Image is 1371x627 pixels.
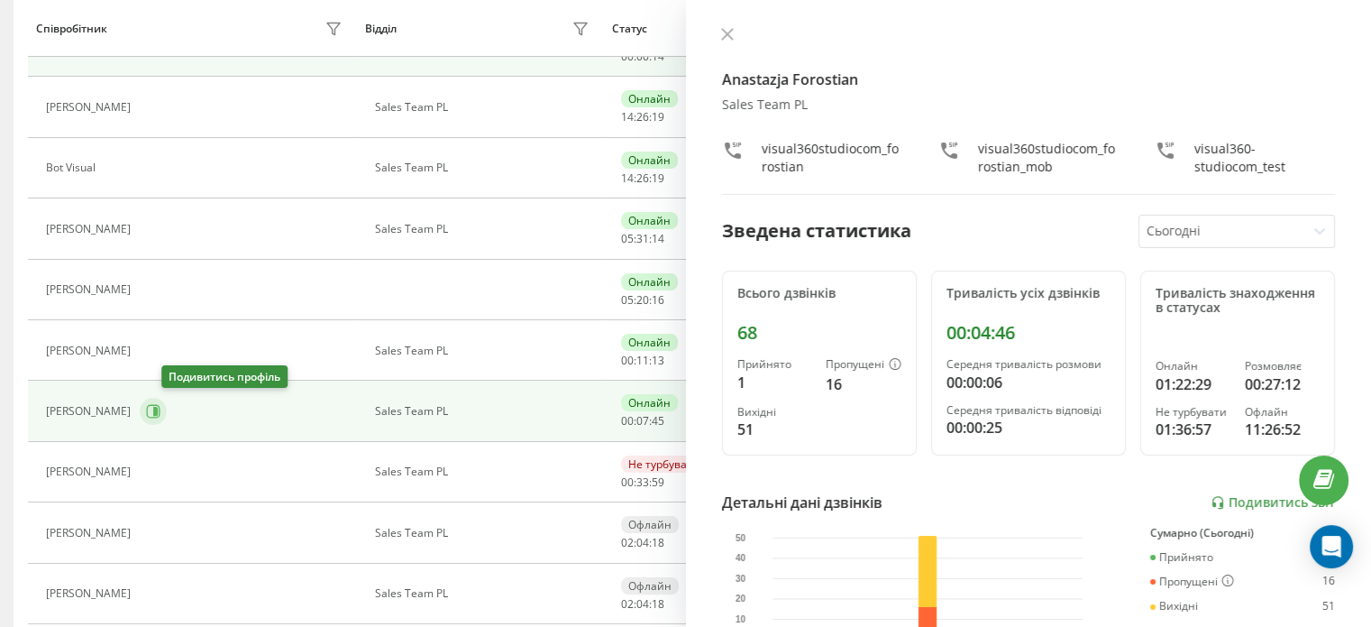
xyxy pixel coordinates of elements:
[621,212,678,229] div: Онлайн
[636,109,649,124] span: 26
[736,574,746,584] text: 30
[1245,406,1320,419] div: Офлайн
[652,109,664,124] span: 19
[621,456,707,473] div: Не турбувати
[652,231,664,246] span: 14
[1245,373,1320,395] div: 00:27:12
[621,109,634,124] span: 14
[722,217,911,244] div: Зведена статистика
[621,537,664,549] div: : :
[46,587,135,600] div: [PERSON_NAME]
[652,292,664,308] span: 16
[621,516,679,533] div: Офлайн
[621,355,664,367] div: : :
[737,406,811,419] div: Вихідні
[1156,406,1230,419] div: Не турбувати
[621,171,634,186] span: 14
[946,322,1111,344] div: 00:04:46
[737,286,901,301] div: Всього дзвінків
[621,413,634,429] span: 00
[652,353,664,368] span: 13
[946,358,1111,371] div: Середня тривалість розмови
[621,292,634,308] span: 05
[636,596,649,612] span: 04
[375,405,594,418] div: Sales Team PL
[621,90,678,107] div: Онлайн
[762,140,902,176] div: visual360studiocom_forostian
[621,577,679,595] div: Офлайн
[652,413,664,429] span: 45
[1150,575,1234,589] div: Пропущені
[46,101,135,114] div: [PERSON_NAME]
[375,527,594,539] div: Sales Team PL
[636,353,649,368] span: 11
[375,223,594,235] div: Sales Team PL
[652,596,664,612] span: 18
[636,413,649,429] span: 07
[621,231,634,246] span: 05
[621,51,664,63] div: : :
[826,358,901,373] div: Пропущені
[1150,527,1335,539] div: Сумарно (Сьогодні)
[652,535,664,550] span: 18
[736,614,746,624] text: 10
[636,292,649,308] span: 20
[621,152,678,169] div: Онлайн
[722,69,1336,90] h4: Anastazja Forostian
[1194,140,1335,176] div: visual360-studiocom_test
[1245,360,1320,373] div: Розмовляє
[737,358,811,371] div: Прийнято
[46,283,135,296] div: [PERSON_NAME]
[1156,360,1230,373] div: Онлайн
[1310,525,1353,568] div: Open Intercom Messenger
[621,273,678,290] div: Онлайн
[621,394,678,411] div: Онлайн
[621,233,664,245] div: : :
[621,334,678,351] div: Онлайн
[737,322,901,344] div: 68
[1156,373,1230,395] div: 01:22:29
[1156,419,1230,440] div: 01:36:57
[621,535,634,550] span: 02
[621,172,664,185] div: : :
[636,535,649,550] span: 04
[636,171,649,186] span: 26
[946,286,1111,301] div: Тривалість усіх дзвінків
[46,345,135,357] div: [PERSON_NAME]
[46,223,135,235] div: [PERSON_NAME]
[1150,551,1213,564] div: Прийнято
[375,161,594,174] div: Sales Team PL
[375,466,594,478] div: Sales Team PL
[722,97,1336,113] div: Sales Team PL
[736,533,746,543] text: 50
[612,23,647,35] div: Статус
[636,475,649,490] span: 33
[621,598,664,611] div: : :
[46,527,135,539] div: [PERSON_NAME]
[621,111,664,124] div: : :
[722,492,882,513] div: Детальні дані дзвінків
[1245,419,1320,440] div: 11:26:52
[365,23,397,35] div: Відділ
[946,417,1111,438] div: 00:00:25
[375,345,594,357] div: Sales Team PL
[636,231,649,246] span: 31
[1322,575,1335,589] div: 16
[736,553,746,563] text: 40
[621,415,664,428] div: : :
[375,101,594,114] div: Sales Team PL
[652,171,664,186] span: 19
[46,161,100,174] div: Bot Visual
[621,476,664,489] div: : :
[36,23,107,35] div: Співробітник
[621,294,664,307] div: : :
[736,594,746,604] text: 20
[621,353,634,368] span: 00
[1156,286,1320,317] div: Тривалість знаходження в статусах
[946,372,1111,393] div: 00:00:06
[621,475,634,490] span: 00
[46,466,135,478] div: [PERSON_NAME]
[1150,600,1198,613] div: Вихідні
[375,587,594,600] div: Sales Team PL
[946,404,1111,417] div: Середня тривалість відповіді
